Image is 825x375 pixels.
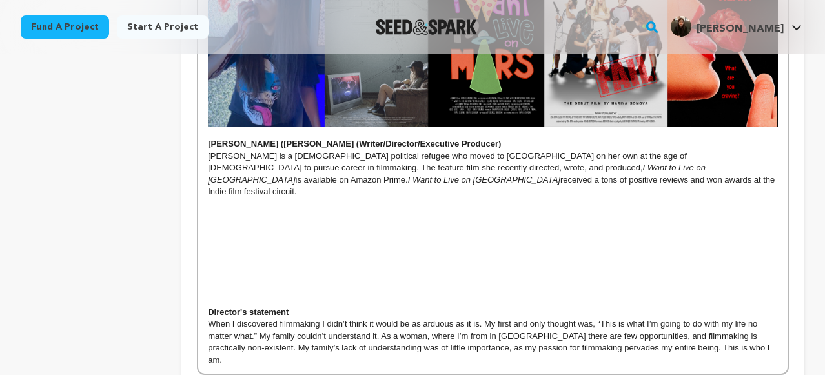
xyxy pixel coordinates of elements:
a: Start a project [117,15,209,39]
em: I Want to Live on [GEOGRAPHIC_DATA] [208,163,708,184]
em: I Want to Live on [GEOGRAPHIC_DATA] [408,175,560,185]
strong: Director's statement [208,307,289,317]
p: [PERSON_NAME] is a [DEMOGRAPHIC_DATA] political refugee who moved to [GEOGRAPHIC_DATA] on her own... [208,150,778,198]
span: Mariya S.'s Profile [668,14,804,41]
div: Mariya S.'s Profile [671,16,784,37]
img: Seed&Spark Logo Dark Mode [376,19,477,35]
a: Fund a project [21,15,109,39]
p: When I discovered filmmaking I didn’t think it would be as arduous as it is. My first and only th... [208,318,778,366]
strong: [PERSON_NAME] ([PERSON_NAME] (Writer/Director/Executive Producer) [208,139,501,148]
a: Seed&Spark Homepage [376,19,477,35]
img: f1767e158fc15795.jpg [671,16,691,37]
a: Mariya S.'s Profile [668,14,804,37]
span: [PERSON_NAME] [697,24,784,34]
